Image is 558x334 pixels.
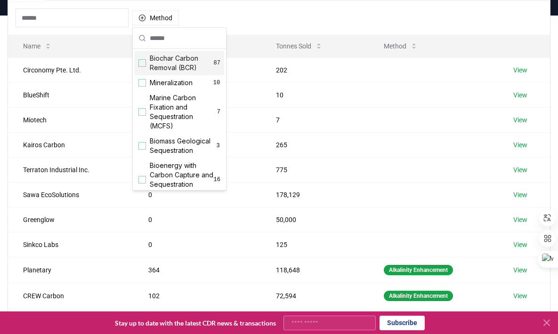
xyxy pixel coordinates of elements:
[213,79,220,87] span: 10
[150,78,193,87] span: Mineralization
[261,107,369,132] td: 7
[133,257,260,283] td: 364
[217,108,220,116] span: 7
[384,291,453,301] div: Alkalinity Enhancement
[376,37,425,56] button: Method
[150,161,214,199] span: Bioenergy with Carbon Capture and Sequestration (BECCS)
[261,132,369,157] td: 265
[513,140,527,150] a: View
[8,182,133,207] td: Sawa EcoSolutions
[133,182,260,207] td: 0
[133,283,260,309] td: 102
[513,240,527,249] a: View
[8,257,133,283] td: Planetary
[150,136,216,155] span: Biomass Geological Sequestration
[513,291,527,301] a: View
[8,232,133,257] td: Sinkco Labs
[261,257,369,283] td: 118,648
[133,232,260,257] td: 0
[261,283,369,309] td: 72,594
[261,157,369,182] td: 775
[513,165,527,175] a: View
[513,115,527,125] a: View
[8,283,133,309] td: CREW Carbon
[214,176,220,183] span: 16
[8,207,133,232] td: Greenglow
[8,157,133,182] td: Terraton Industrial Inc.
[8,107,133,132] td: Miotech
[16,37,59,56] button: Name
[132,10,178,25] button: Method
[261,57,369,82] td: 202
[513,65,527,75] a: View
[513,90,527,100] a: View
[384,265,453,275] div: Alkalinity Enhancement
[8,82,133,107] td: BlueShift
[261,182,369,207] td: 178,129
[214,59,220,67] span: 87
[261,207,369,232] td: 50,000
[261,232,369,257] td: 125
[133,207,260,232] td: 0
[513,265,527,275] a: View
[150,54,214,72] span: Biochar Carbon Removal (BCR)
[150,93,217,131] span: Marine Carbon Fixation and Sequestration (MCFS)
[216,142,220,150] span: 3
[513,190,527,199] a: View
[513,215,527,224] a: View
[261,82,369,107] td: 10
[268,37,330,56] button: Tonnes Sold
[8,57,133,82] td: Circonomy Pte. Ltd.
[8,132,133,157] td: Kairos Carbon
